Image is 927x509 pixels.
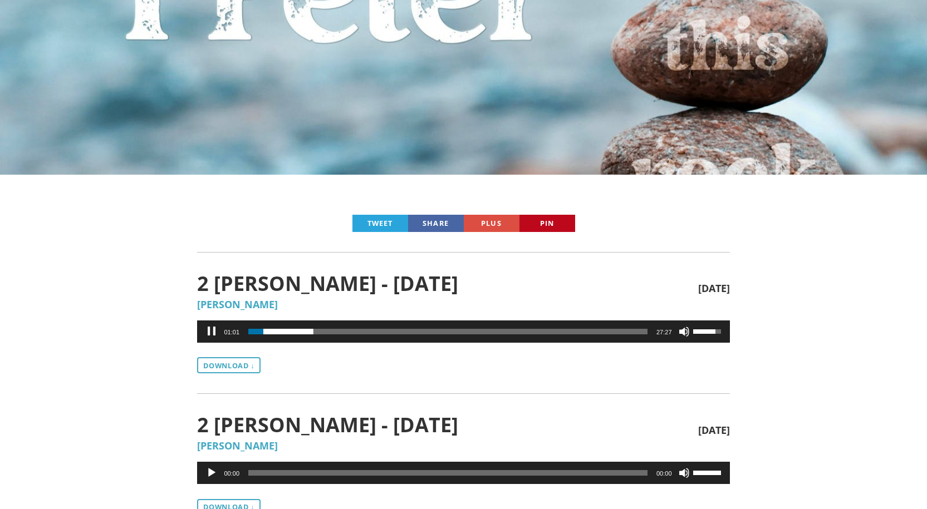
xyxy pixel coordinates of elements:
[248,470,648,476] span: Time Slider
[656,470,672,477] span: 00:00
[656,329,672,335] span: 27:27
[197,273,698,295] span: 2 [PERSON_NAME] - [DATE]
[197,414,698,436] span: 2 [PERSON_NAME] - [DATE]
[197,299,729,310] h5: [PERSON_NAME]
[679,326,690,337] button: Mute
[693,462,724,482] a: Volume Slider
[693,320,724,340] a: Volume Slider
[197,357,261,373] a: Download ↓
[679,467,690,478] button: Mute
[197,320,729,343] div: Audio Player
[698,425,730,436] span: [DATE]
[206,467,217,478] button: Play
[464,215,519,232] a: Plus
[197,462,729,484] div: Audio Player
[224,470,239,477] span: 00:00
[352,215,408,232] a: Tweet
[197,441,729,452] h5: [PERSON_NAME]
[206,326,217,337] button: Pause
[698,283,730,294] span: [DATE]
[519,215,575,232] a: Pin
[408,215,464,232] a: Share
[224,329,239,335] span: 01:01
